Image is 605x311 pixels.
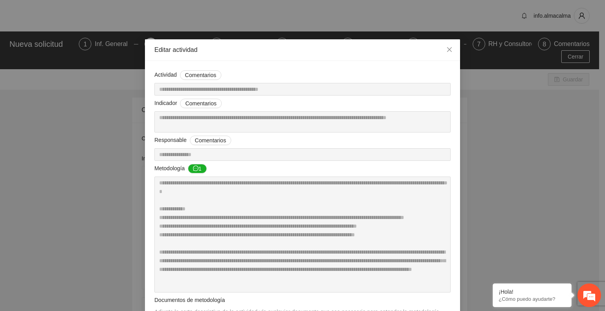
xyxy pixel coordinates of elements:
[499,296,566,302] p: ¿Cómo puedo ayudarte?
[154,164,207,173] span: Metodología
[195,136,226,145] span: Comentarios
[499,289,566,295] div: ¡Hola!
[180,70,221,80] button: Actividad
[154,136,231,145] span: Responsable
[154,297,225,303] span: Documentos de metodología
[190,136,231,145] button: Responsable
[154,99,222,108] span: Indicador
[154,46,451,54] div: Editar actividad
[188,164,207,173] button: Metodología
[185,99,216,108] span: Comentarios
[193,166,199,172] span: message
[154,70,221,80] span: Actividad
[439,39,460,61] button: Close
[180,99,221,108] button: Indicador
[446,46,453,53] span: close
[185,71,216,79] span: Comentarios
